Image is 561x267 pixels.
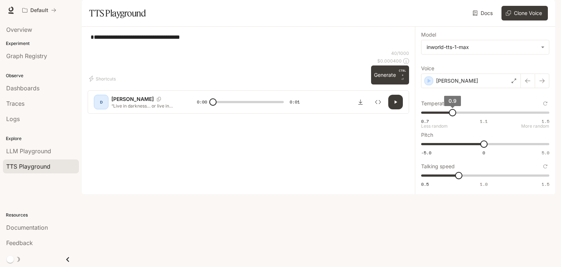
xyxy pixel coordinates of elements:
[421,181,429,187] span: 0.5
[399,68,406,77] p: CTRL +
[421,101,452,106] p: Temperature
[353,95,368,109] button: Download audio
[480,181,488,187] span: 1.0
[449,98,457,104] span: 0.9
[89,6,146,20] h1: TTS Playground
[542,150,549,156] span: 5.0
[421,40,549,54] div: inworld-tts-1-max
[541,99,549,108] button: Reset to default
[95,96,107,108] div: D
[480,118,488,124] span: 1.1
[501,6,548,20] button: Clone Voice
[111,103,179,109] p: “Live in darkness… or live in silence?”
[471,6,496,20] a: Docs
[111,95,154,103] p: [PERSON_NAME]
[421,118,429,124] span: 0.7
[436,77,478,84] p: [PERSON_NAME]
[521,124,549,128] p: More random
[377,58,402,64] p: $ 0.000400
[421,124,448,128] p: Less random
[371,65,409,84] button: GenerateCTRL +⏎
[30,7,48,14] p: Default
[421,132,433,138] p: Pitch
[371,95,385,109] button: Inspect
[421,32,436,37] p: Model
[541,162,549,170] button: Reset to default
[290,98,300,106] span: 0:01
[427,44,537,51] div: inworld-tts-1-max
[421,150,431,156] span: -5.0
[197,98,207,106] span: 0:00
[88,73,119,84] button: Shortcuts
[482,150,485,156] span: 0
[421,66,434,71] p: Voice
[542,181,549,187] span: 1.5
[399,68,406,82] p: ⏎
[154,97,164,101] button: Copy Voice ID
[391,50,409,56] p: 40 / 1000
[542,118,549,124] span: 1.5
[19,3,60,18] button: All workspaces
[421,164,455,169] p: Talking speed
